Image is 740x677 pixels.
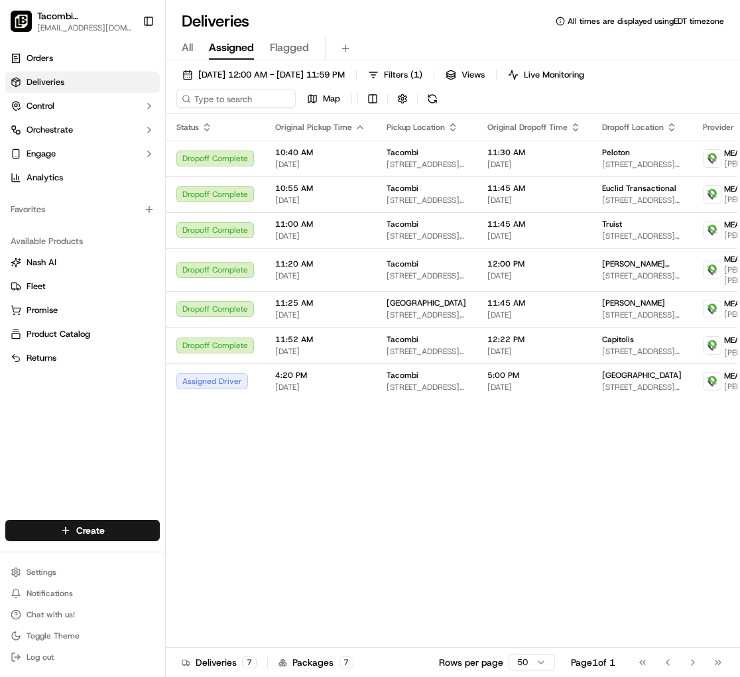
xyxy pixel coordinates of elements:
span: 11:30 AM [487,147,581,158]
button: Settings [5,563,160,582]
span: Returns [27,352,56,364]
img: melas_now_logo.png [704,150,721,167]
span: Tacombi [387,259,418,269]
span: Dropoff Location [602,122,664,133]
span: [DATE] [487,271,581,281]
img: melas_now_logo.png [704,300,721,318]
button: Live Monitoring [502,66,590,84]
span: Live Monitoring [524,69,584,81]
span: [DATE] [275,382,365,393]
span: Pylon [132,225,160,235]
span: Fleet [27,280,46,292]
button: Tacombi [GEOGRAPHIC_DATA] [37,9,132,23]
span: 11:45 AM [487,298,581,308]
span: Assigned [209,40,254,56]
span: [DATE] [487,231,581,241]
span: Tacombi [387,334,418,345]
button: Returns [5,347,160,369]
span: Product Catalog [27,328,90,340]
span: [STREET_ADDRESS][US_STATE] [387,382,466,393]
span: 11:52 AM [275,334,365,345]
span: Status [176,122,199,133]
a: 📗Knowledge Base [8,187,107,211]
span: 12:00 PM [487,259,581,269]
div: Available Products [5,231,160,252]
span: Analytics [27,172,63,184]
span: [DATE] [275,159,365,170]
a: Returns [11,352,154,364]
span: [STREET_ADDRESS][US_STATE] [387,310,466,320]
span: Tacombi [387,219,418,229]
span: Euclid Transactional [602,183,676,194]
div: Packages [278,656,353,669]
span: 11:20 AM [275,259,365,269]
div: Page 1 of 1 [571,656,615,669]
span: Deliveries [27,76,64,88]
span: [STREET_ADDRESS][US_STATE] [602,310,682,320]
button: [DATE] 12:00 AM - [DATE] 11:59 PM [176,66,351,84]
div: 📗 [13,194,24,204]
span: 4:20 PM [275,370,365,381]
button: Tacombi Empire State BuildingTacombi [GEOGRAPHIC_DATA][EMAIL_ADDRESS][DOMAIN_NAME] [5,5,137,37]
span: Filters [384,69,422,81]
button: Orchestrate [5,119,160,141]
input: Got a question? Start typing here... [34,86,239,99]
span: [STREET_ADDRESS][US_STATE] [387,195,466,206]
span: [STREET_ADDRESS][US_STATE] [602,271,682,281]
span: Knowledge Base [27,192,101,206]
div: We're available if you need us! [45,140,168,151]
span: [STREET_ADDRESS][US_STATE] [387,346,466,357]
span: [DATE] [487,310,581,320]
div: 7 [242,656,257,668]
img: 1736555255976-a54dd68f-1ca7-489b-9aae-adbdc363a1c4 [13,127,37,151]
button: Promise [5,300,160,321]
span: [STREET_ADDRESS][US_STATE] [602,159,682,170]
span: [DATE] [487,382,581,393]
img: melas_now_logo.png [704,221,721,239]
a: Powered byPylon [93,224,160,235]
span: Settings [27,567,56,578]
span: [STREET_ADDRESS][US_STATE] [602,382,682,393]
span: [GEOGRAPHIC_DATA] [602,370,682,381]
span: Orders [27,52,53,64]
span: Tacombi [387,183,418,194]
span: [DATE] [275,310,365,320]
a: Deliveries [5,72,160,93]
button: Nash AI [5,252,160,273]
button: Log out [5,648,160,666]
div: Start new chat [45,127,217,140]
span: [STREET_ADDRESS][US_STATE] [387,231,466,241]
span: Engage [27,148,56,160]
p: Rows per page [439,656,503,669]
span: [STREET_ADDRESS][US_STATE] [602,195,682,206]
span: [DATE] [275,346,365,357]
span: Capitolis [602,334,634,345]
span: Orchestrate [27,124,73,136]
span: [STREET_ADDRESS][US_STATE] [602,346,682,357]
span: Views [462,69,485,81]
span: Notifications [27,588,73,599]
span: Provider [703,122,734,133]
span: Truist [602,219,622,229]
span: Promise [27,304,58,316]
span: [STREET_ADDRESS][US_STATE] [387,271,466,281]
button: Filters(1) [362,66,428,84]
button: Fleet [5,276,160,297]
h1: Deliveries [182,11,249,32]
button: Chat with us! [5,605,160,624]
div: 💻 [112,194,123,204]
button: Create [5,520,160,541]
span: 11:45 AM [487,219,581,229]
span: Toggle Theme [27,631,80,641]
a: Nash AI [11,257,154,269]
span: Original Dropoff Time [487,122,568,133]
button: [EMAIL_ADDRESS][DOMAIN_NAME] [37,23,132,33]
button: Start new chat [225,131,241,147]
button: Control [5,95,160,117]
a: Orders [5,48,160,69]
a: Fleet [11,280,154,292]
input: Type to search [176,90,296,108]
span: [DATE] [487,195,581,206]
